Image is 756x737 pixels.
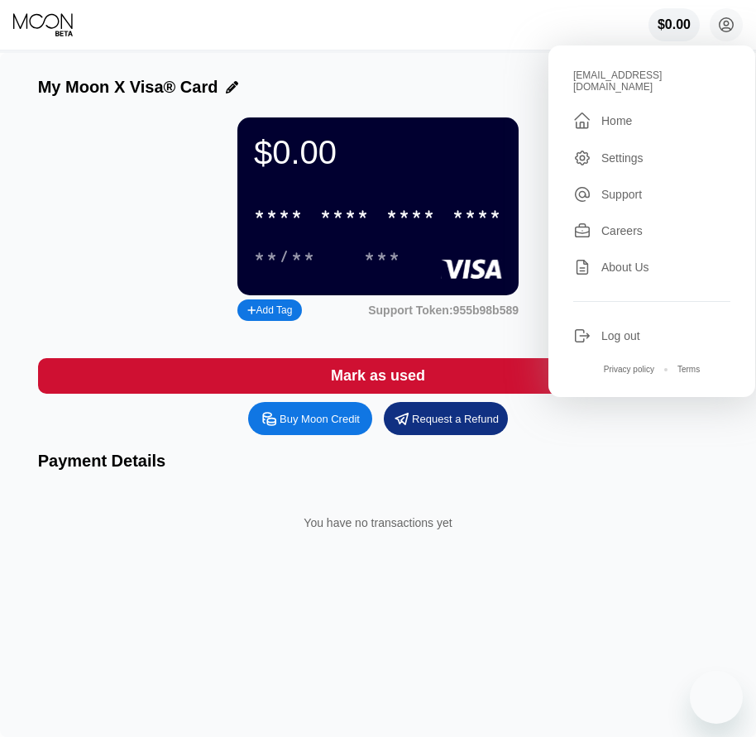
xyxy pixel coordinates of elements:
[368,304,519,317] div: Support Token: 955b98b589
[280,412,360,426] div: Buy Moon Credit
[384,402,508,435] div: Request a Refund
[573,327,730,345] div: Log out
[237,299,302,321] div: Add Tag
[677,365,700,374] div: Terms
[573,111,591,131] div: 
[573,111,730,131] div: Home
[573,149,730,167] div: Settings
[690,671,743,724] iframe: Button to launch messaging window
[247,304,292,316] div: Add Tag
[248,402,372,435] div: Buy Moon Credit
[38,452,719,471] div: Payment Details
[601,114,632,127] div: Home
[573,258,730,276] div: About Us
[658,17,691,32] div: $0.00
[648,8,700,41] div: $0.00
[412,412,499,426] div: Request a Refund
[254,134,502,171] div: $0.00
[604,365,654,374] div: Privacy policy
[368,304,519,317] div: Support Token:955b98b589
[573,69,730,93] div: [EMAIL_ADDRESS][DOMAIN_NAME]
[601,224,643,237] div: Careers
[601,188,642,201] div: Support
[38,78,218,97] div: My Moon X Visa® Card
[573,222,730,240] div: Careers
[601,329,640,342] div: Log out
[38,358,719,394] div: Mark as used
[331,366,425,385] div: Mark as used
[51,500,706,546] div: You have no transactions yet
[601,151,644,165] div: Settings
[573,185,730,203] div: Support
[601,261,649,274] div: About Us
